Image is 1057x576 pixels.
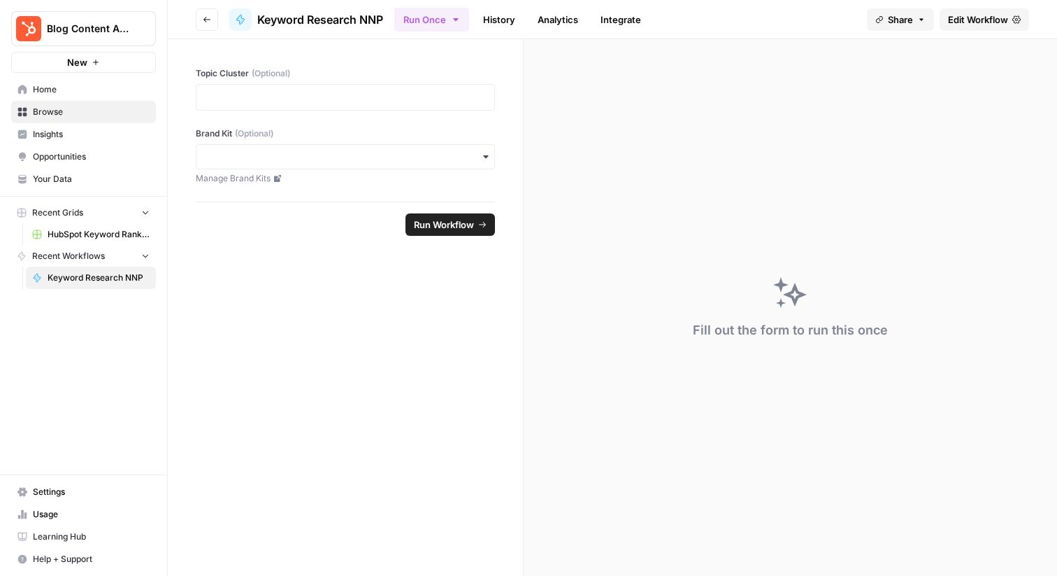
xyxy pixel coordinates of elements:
a: Learning Hub [11,526,156,548]
a: Analytics [529,8,587,31]
span: Share [888,13,913,27]
span: HubSpot Keyword Rankings _ Pos 1 - 20 - Keyword Rankings - HubSpot.com.csv [48,228,150,241]
a: Your Data [11,168,156,190]
span: Run Workflow [414,218,474,232]
a: Insights [11,123,156,146]
span: Home [33,83,150,96]
span: Opportunities [33,150,150,163]
a: HubSpot Keyword Rankings _ Pos 1 - 20 - Keyword Rankings - HubSpot.com.csv [26,223,156,246]
span: Browse [33,106,150,118]
button: Help + Support [11,548,156,570]
a: Browse [11,101,156,123]
span: Blog Content Action Plan [47,22,131,36]
span: Learning Hub [33,531,150,543]
button: Share [867,8,934,31]
a: History [475,8,524,31]
button: Recent Workflows [11,246,156,267]
span: Recent Workflows [32,250,105,262]
a: Home [11,78,156,101]
span: Edit Workflow [948,13,1008,27]
a: Keyword Research NNP [229,8,383,31]
a: Opportunities [11,146,156,168]
span: Your Data [33,173,150,185]
a: Integrate [592,8,649,31]
label: Brand Kit [196,127,495,140]
a: Usage [11,503,156,526]
span: Recent Grids [32,206,83,219]
a: Manage Brand Kits [196,172,495,185]
span: Insights [33,128,150,141]
a: Keyword Research NNP [26,267,156,289]
span: Help + Support [33,553,150,566]
button: Run Workflow [405,213,495,236]
span: Keyword Research NNP [257,11,383,28]
img: Blog Content Action Plan Logo [16,16,41,41]
button: Run Once [394,8,469,31]
span: (Optional) [235,127,273,140]
a: Edit Workflow [940,8,1029,31]
button: Workspace: Blog Content Action Plan [11,11,156,46]
span: New [67,55,87,69]
button: New [11,52,156,73]
span: Settings [33,486,150,498]
span: Usage [33,508,150,521]
a: Settings [11,481,156,503]
div: Fill out the form to run this once [693,321,888,340]
span: (Optional) [252,67,290,80]
span: Keyword Research NNP [48,272,150,284]
label: Topic Cluster [196,67,495,80]
button: Recent Grids [11,202,156,223]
